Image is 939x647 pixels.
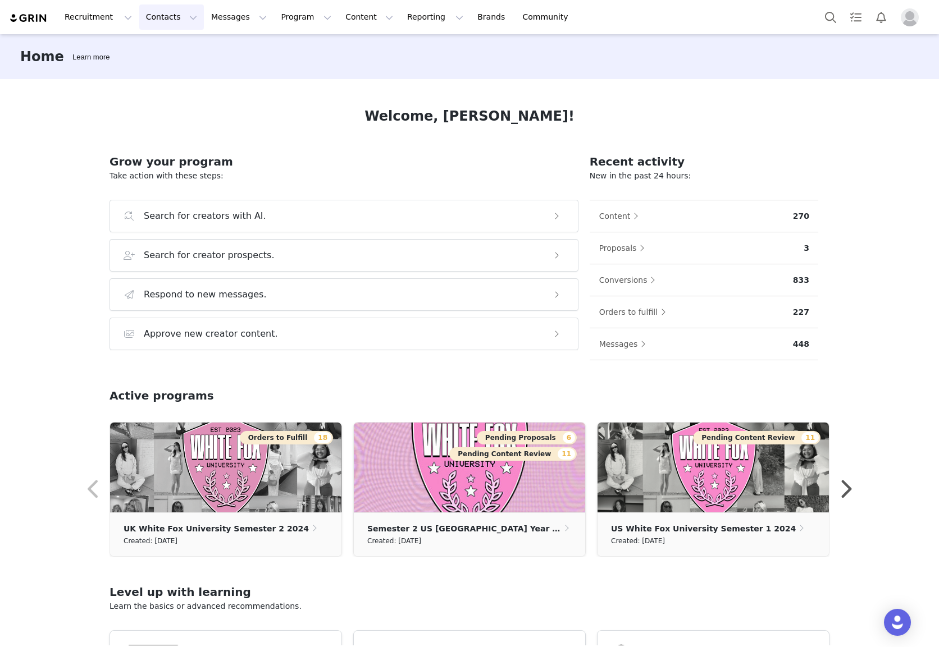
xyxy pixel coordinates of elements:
p: Semester 2 US [GEOGRAPHIC_DATA] Year 3 2025 [367,522,562,535]
button: Notifications [869,4,894,30]
h3: Respond to new messages. [144,288,267,301]
small: Created: [DATE] [611,535,665,547]
button: Recruitment [58,4,139,30]
button: Program [274,4,338,30]
button: Orders to Fulfill18 [240,431,333,444]
p: US White Fox University Semester 1 2024 [611,522,796,535]
button: Messages [204,4,274,30]
div: Tooltip anchor [70,52,112,63]
button: Search for creators with AI. [110,200,578,232]
p: 270 [793,210,809,222]
a: Community [516,4,580,30]
button: Conversions [599,271,662,289]
button: Contacts [139,4,204,30]
h3: Search for creators with AI. [144,209,266,223]
h2: Level up with learning [110,584,829,600]
button: Proposals [599,239,651,257]
a: Tasks [844,4,868,30]
button: Pending Content Review11 [449,447,577,461]
p: UK White Fox University Semester 2 2024 [124,522,309,535]
button: Messages [599,335,652,353]
button: Pending Content Review11 [693,431,821,444]
img: ddbb7f20-5602-427a-9df6-5ccb1a29f55d.png [598,423,829,512]
div: Open Intercom Messenger [884,609,911,636]
button: Profile [894,8,930,26]
button: Respond to new messages. [110,278,578,311]
p: 227 [793,306,809,318]
img: 79df8e27-4179-4891-b4ae-df22988c03c7.jpg [354,423,585,512]
h3: Home [20,47,64,67]
img: grin logo [9,13,48,24]
p: 833 [793,274,809,286]
p: 3 [804,242,809,254]
button: Content [339,4,400,30]
img: placeholder-profile.jpg [901,8,919,26]
a: Brands [471,4,515,30]
button: Content [599,207,645,225]
button: Orders to fulfill [599,303,672,321]
h3: Approve new creator content. [144,327,278,341]
img: 2c7b809f-9069-405b-89f9-63745adb3176.png [110,423,341,512]
button: Search [818,4,843,30]
small: Created: [DATE] [367,535,421,547]
h1: Welcome, [PERSON_NAME]! [364,106,575,126]
button: Pending Proposals6 [477,431,577,444]
button: Search for creator prospects. [110,239,578,272]
p: Take action with these steps: [110,170,578,182]
h2: Grow your program [110,153,578,170]
h2: Recent activity [590,153,818,170]
p: 448 [793,338,809,350]
h2: Active programs [110,387,214,404]
small: Created: [DATE] [124,535,177,547]
h3: Search for creator prospects. [144,249,275,262]
button: Approve new creator content. [110,318,578,350]
button: Reporting [400,4,470,30]
p: Learn the basics or advanced recommendations. [110,600,829,612]
p: New in the past 24 hours: [590,170,818,182]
